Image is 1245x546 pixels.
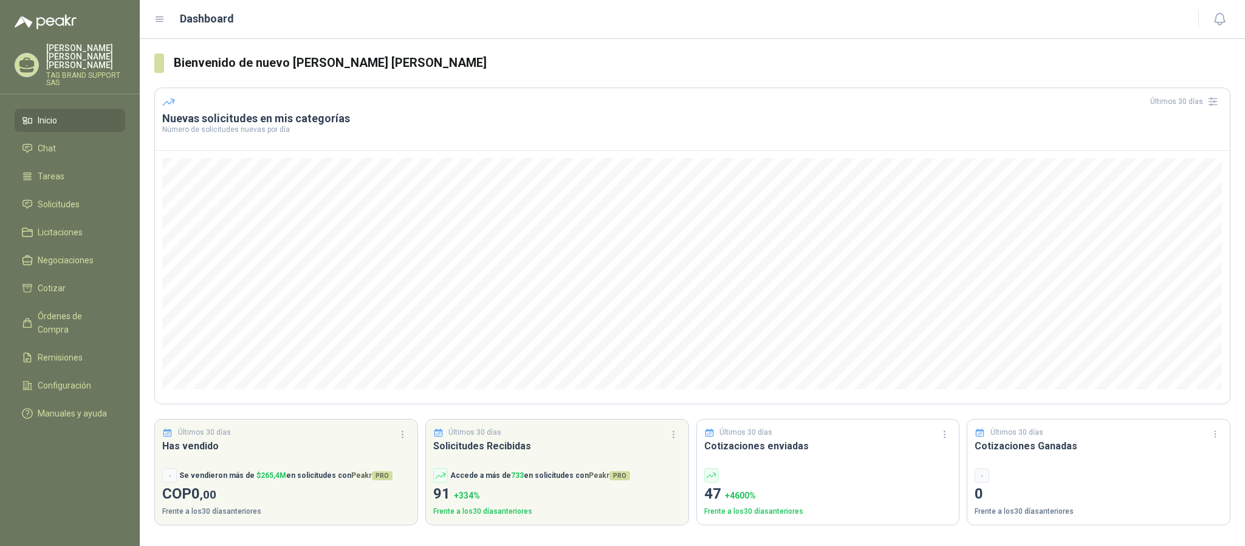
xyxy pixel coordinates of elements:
p: Frente a los 30 días anteriores [433,506,681,517]
span: Licitaciones [38,226,83,239]
span: Solicitudes [38,198,80,211]
span: Manuales y ayuda [38,407,107,420]
h1: Dashboard [180,10,234,27]
h3: Cotizaciones Ganadas [975,438,1223,454]
a: Solicitudes [15,193,125,216]
a: Negociaciones [15,249,125,272]
span: + 334 % [454,491,480,500]
span: Peakr [351,471,393,480]
span: + 4600 % [725,491,756,500]
p: Número de solicitudes nuevas por día [162,126,1223,133]
div: - [975,468,989,483]
a: Tareas [15,165,125,188]
a: Licitaciones [15,221,125,244]
h3: Nuevas solicitudes en mis categorías [162,111,1223,126]
a: Manuales y ayuda [15,402,125,425]
h3: Cotizaciones enviadas [704,438,952,454]
h3: Has vendido [162,438,410,454]
span: ,00 [200,488,216,502]
span: PRO [609,471,630,480]
span: Órdenes de Compra [38,309,114,336]
a: Remisiones [15,346,125,369]
p: 47 [704,483,952,506]
a: Configuración [15,374,125,397]
span: Cotizar [38,282,66,295]
a: Inicio [15,109,125,132]
a: Chat [15,137,125,160]
span: Configuración [38,379,91,392]
p: Accede a más de en solicitudes con [450,470,630,482]
p: Últimos 30 días [178,427,231,438]
p: Últimos 30 días [719,427,772,438]
h3: Solicitudes Recibidas [433,438,681,454]
p: Frente a los 30 días anteriores [704,506,952,517]
img: Logo peakr [15,15,77,29]
span: Inicio [38,114,57,127]
p: COP [162,483,410,506]
p: Últimos 30 días [990,427,1043,438]
a: Órdenes de Compra [15,305,125,341]
p: Frente a los 30 días anteriores [162,506,410,517]
p: Se vendieron más de en solicitudes con [179,470,393,482]
p: TAG BRAND SUPPORT SAS [46,72,125,86]
span: Tareas [38,170,64,183]
h3: Bienvenido de nuevo [PERSON_NAME] [PERSON_NAME] [174,54,1230,72]
p: [PERSON_NAME] [PERSON_NAME] [PERSON_NAME] [46,44,125,69]
p: 91 [433,483,681,506]
span: Remisiones [38,351,83,364]
p: Últimos 30 días [448,427,501,438]
span: Negociaciones [38,254,94,267]
div: Últimos 30 días [1150,92,1223,111]
span: Peakr [589,471,630,480]
p: 0 [975,483,1223,506]
span: $ 265,4M [256,471,286,480]
span: 0 [191,485,216,502]
span: PRO [372,471,393,480]
a: Cotizar [15,277,125,300]
span: Chat [38,142,56,155]
p: Frente a los 30 días anteriores [975,506,1223,517]
div: - [162,468,177,483]
span: 733 [511,471,524,480]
